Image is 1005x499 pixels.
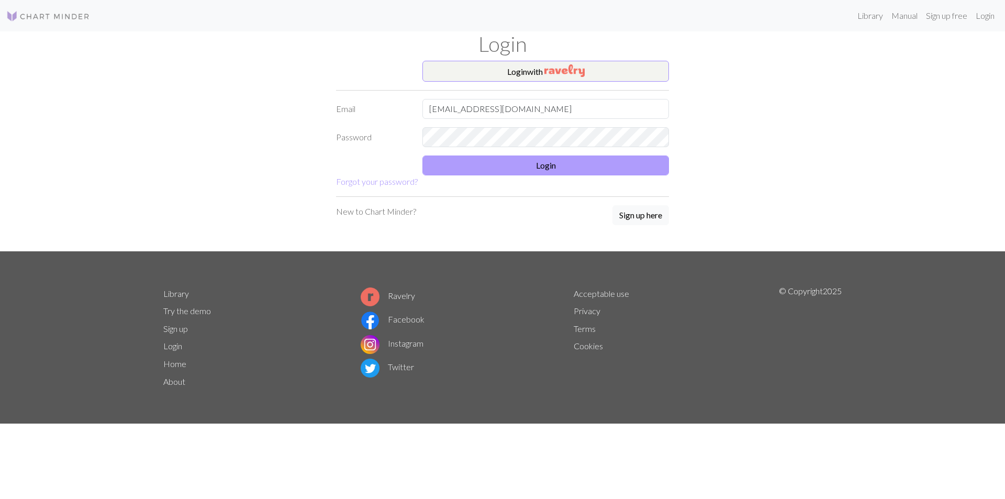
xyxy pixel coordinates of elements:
a: Sign up free [922,5,971,26]
button: Loginwith [422,61,669,82]
h1: Login [157,31,848,57]
a: Try the demo [163,306,211,316]
a: Library [853,5,887,26]
img: Logo [6,10,90,23]
a: Sign up [163,324,188,334]
a: Privacy [574,306,600,316]
a: Login [971,5,999,26]
img: Twitter logo [361,359,379,378]
a: Terms [574,324,596,334]
a: Home [163,359,186,369]
p: New to Chart Minder? [336,205,416,218]
img: Ravelry logo [361,287,379,306]
a: Acceptable use [574,289,629,298]
a: Login [163,341,182,351]
button: Sign up here [612,205,669,225]
a: Forgot your password? [336,176,418,186]
label: Email [330,99,416,119]
a: About [163,376,185,386]
a: Twitter [361,362,414,372]
a: Ravelry [361,291,415,301]
img: Ravelry [544,64,585,77]
button: Login [422,156,669,175]
img: Instagram logo [361,335,379,354]
a: Instagram [361,338,423,348]
a: Library [163,289,189,298]
p: © Copyright 2025 [779,285,842,391]
a: Sign up here [612,205,669,226]
label: Password [330,127,416,147]
a: Cookies [574,341,603,351]
img: Facebook logo [361,311,379,330]
a: Manual [887,5,922,26]
a: Facebook [361,314,425,324]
